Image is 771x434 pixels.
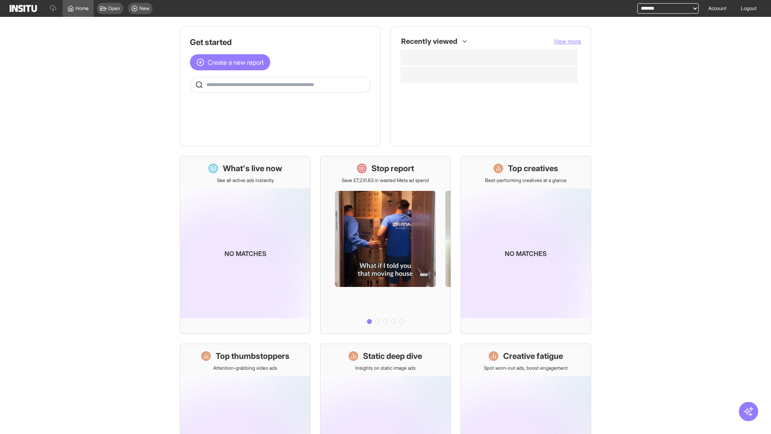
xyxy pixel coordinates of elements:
img: coming-soon-gradient_kfitwp.png [461,188,591,318]
h1: Top thumbstoppers [216,350,290,362]
p: Save £7,231.63 in wasted Meta ad spend [342,177,429,184]
a: Top creativesBest-performing creatives at a glanceNo matches [461,156,591,334]
h1: What's live now [223,163,282,174]
img: coming-soon-gradient_kfitwp.png [180,188,310,318]
p: No matches [505,249,547,258]
p: Attention-grabbing video ads [213,365,277,371]
button: View more [554,37,581,45]
span: View more [554,38,581,45]
span: Open [108,5,120,12]
p: Best-performing creatives at a glance [485,177,567,184]
p: See all active ads instantly [217,177,274,184]
a: What's live nowSee all active ads instantlyNo matches [180,156,310,334]
h1: Static deep dive [363,350,422,362]
span: Home [75,5,89,12]
h1: Get started [190,37,371,48]
h1: Top creatives [508,163,558,174]
a: Stop reportSave £7,231.63 in wasted Meta ad spend [320,156,451,334]
p: No matches [224,249,266,258]
h1: Stop report [371,163,414,174]
span: Create a new report [208,57,264,67]
span: New [139,5,149,12]
img: Logo [10,5,37,12]
button: Create a new report [190,54,270,70]
p: Insights on static image ads [355,365,416,371]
